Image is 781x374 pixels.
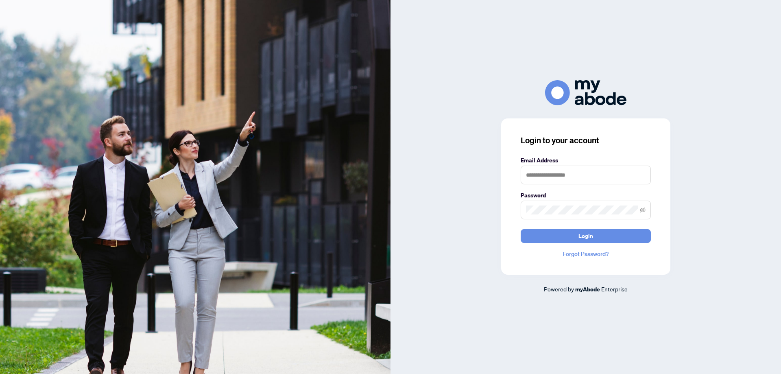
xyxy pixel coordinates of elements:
[544,285,574,293] span: Powered by
[575,285,600,294] a: myAbode
[640,207,646,213] span: eye-invisible
[545,80,626,105] img: ma-logo
[521,191,651,200] label: Password
[578,230,593,243] span: Login
[521,135,651,146] h3: Login to your account
[601,285,628,293] span: Enterprise
[521,249,651,258] a: Forgot Password?
[521,229,651,243] button: Login
[521,156,651,165] label: Email Address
